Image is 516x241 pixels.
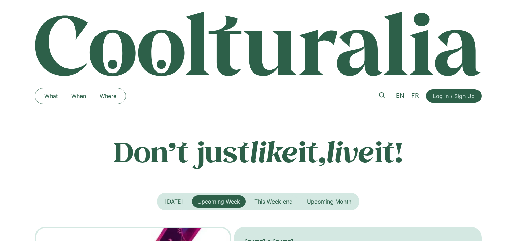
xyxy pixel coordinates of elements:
[64,91,93,101] a: When
[393,91,408,101] a: EN
[433,92,475,100] span: Log In / Sign Up
[197,198,240,205] span: Upcoming Week
[165,198,183,205] span: [DATE]
[411,92,419,99] span: FR
[93,91,123,101] a: Where
[38,91,64,101] a: What
[35,134,482,168] p: Don’t just it, it!
[254,198,293,205] span: This Week-end
[396,92,404,99] span: EN
[250,132,298,170] em: like
[307,198,351,205] span: Upcoming Month
[38,91,123,101] nav: Menu
[408,91,423,101] a: FR
[326,132,374,170] em: live
[426,89,482,103] a: Log In / Sign Up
